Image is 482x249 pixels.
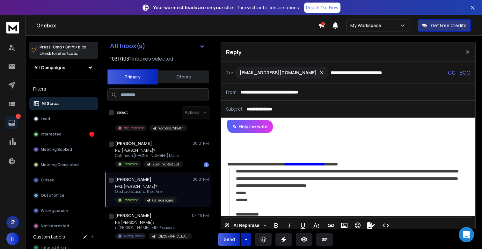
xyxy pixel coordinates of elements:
[29,204,98,217] button: Wrong person
[6,232,19,245] button: H
[338,219,350,232] button: Insert Image (⌘P)
[448,69,456,77] p: CC
[325,219,337,232] button: Insert Link (⌘K)
[41,208,68,213] p: Wrong person
[41,132,62,137] p: Interested
[240,70,317,76] p: [EMAIL_ADDRESS][DOMAIN_NAME]
[116,110,128,115] label: Select
[29,97,98,110] button: All Status
[306,4,339,11] p: Reach Out Now
[115,220,192,225] p: Re: [PERSON_NAME]?
[36,22,318,29] h1: Onebox
[115,140,152,147] h1: [PERSON_NAME]
[418,19,471,32] button: Get Free Credits
[193,141,209,146] p: 08:01 PM
[29,84,98,93] h3: Filters
[115,148,183,153] p: RE: [PERSON_NAME]?
[29,128,98,141] button: Interested1
[123,126,144,130] p: Not Interested
[105,40,210,52] button: All Inbox(s)
[431,22,466,29] p: Get Free Credits
[41,101,60,106] p: All Status
[157,234,188,239] p: [GEOGRAPHIC_DATA] + US Loans
[115,176,151,183] h1: [PERSON_NAME]
[158,126,183,131] p: Worcester Sheet 1
[29,174,98,187] button: Closed
[110,55,131,62] span: 1031 / 1031
[41,178,55,183] p: Closed
[270,219,282,232] button: Bold (⌘B)
[226,48,242,56] p: Reply
[218,233,240,246] button: Send
[29,220,98,232] button: Not Interested
[110,43,145,49] h1: All Inbox(s)
[132,55,173,62] h3: Inboxes selected
[41,116,50,121] p: Lead
[29,61,98,74] button: All Campaigns
[29,113,98,125] button: Lead
[29,189,98,202] button: Out of office
[41,147,72,152] p: Meeting Booked
[352,219,364,232] button: Emoticons
[297,219,309,232] button: Underline (⌘U)
[16,114,21,119] p: 1
[123,198,138,202] p: Interested
[152,198,173,203] p: Canada Loans
[123,162,138,166] p: Interested
[29,158,98,171] button: Meeting Completed
[34,64,65,71] h1: All Campaigns
[380,219,392,232] button: Code View
[304,3,340,13] a: Reach Out Now
[89,132,94,137] div: 1
[123,234,143,238] p: Wrong Person
[192,213,209,218] p: 07:49 PM
[29,143,98,156] button: Meeting Booked
[115,212,151,219] h1: [PERSON_NAME]
[115,189,177,194] p: Glad to discuss further. Are
[310,219,322,232] button: More Text
[41,193,64,198] p: Out of office
[115,225,192,230] p: n [PERSON_NAME], MD President
[5,116,18,129] a: 1
[283,219,296,232] button: Italic (⌘I)
[41,162,79,167] p: Meeting Completed
[52,43,81,51] span: Cmd + Shift + k
[193,177,209,182] p: 08:01 PM
[153,4,233,11] strong: Your warmest leads are on your site
[459,69,470,77] p: BCC
[459,227,474,242] div: Open Intercom Messenger
[33,234,65,240] h3: Custom Labels
[115,184,177,189] p: Fwd: [PERSON_NAME]?
[365,219,377,232] button: Signature
[232,223,261,228] span: AI Rephrase
[227,120,273,133] button: Help me write
[226,70,233,76] p: To:
[152,162,179,167] p: Zoominfo Rest List
[40,44,86,57] p: Press to check for shortcuts.
[204,162,209,167] div: 1
[6,22,19,33] img: logo
[107,69,158,84] button: Primary
[226,89,238,95] p: From:
[350,22,384,29] p: My Workspace
[115,153,183,158] p: Call me on [PHONE_NUMBER] Many
[153,4,299,11] p: – Turn visits into conversations
[41,223,69,229] p: Not Interested
[226,106,244,112] p: Subject:
[158,70,209,84] button: Others
[223,219,267,232] button: AI Rephrase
